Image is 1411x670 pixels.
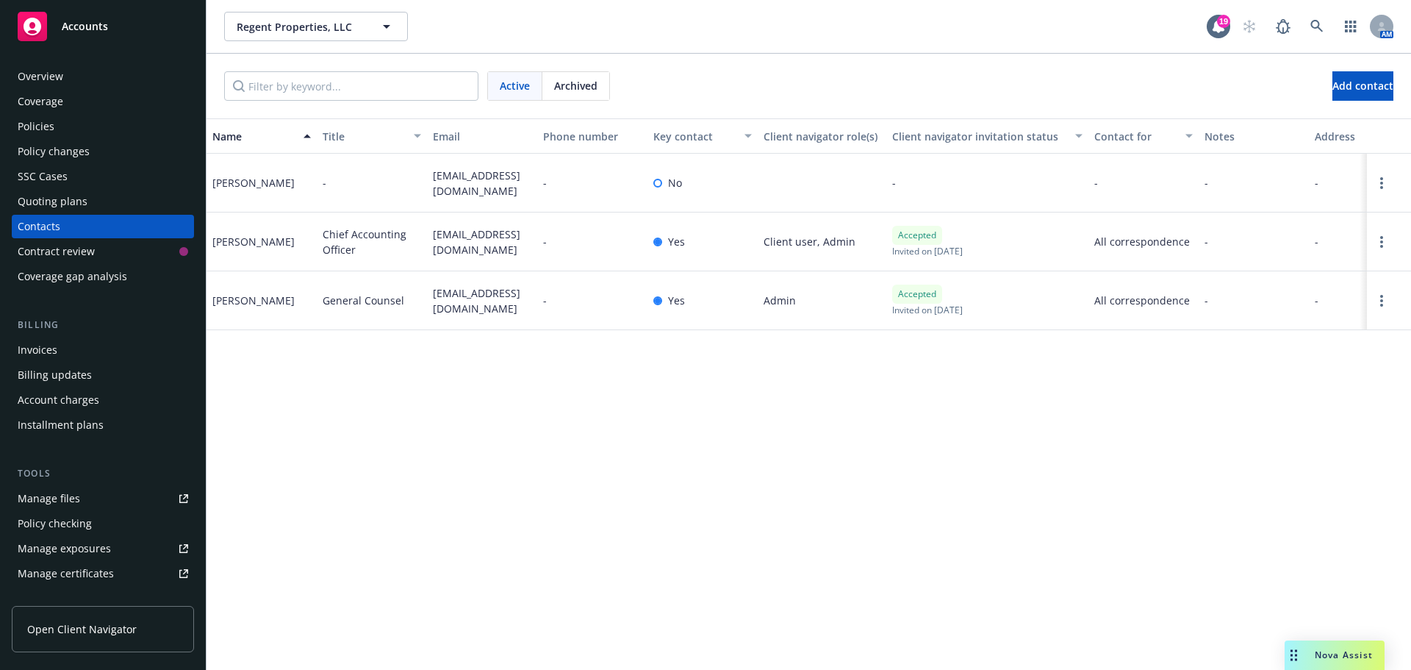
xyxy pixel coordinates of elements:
button: Notes [1199,118,1309,154]
span: Archived [554,78,597,93]
a: Open options [1373,292,1390,310]
div: Policies [18,115,54,138]
span: Add contact [1332,79,1393,93]
div: Policy changes [18,140,90,163]
a: Policy checking [12,512,194,535]
a: Coverage gap analysis [12,265,194,288]
div: [PERSON_NAME] [212,175,295,190]
span: Regent Properties, LLC [237,19,364,35]
div: [PERSON_NAME] [212,234,295,249]
span: Nova Assist [1315,649,1373,661]
input: Filter by keyword... [224,71,478,101]
div: Title [323,129,405,144]
span: All correspondence [1094,293,1193,308]
span: - [1204,293,1208,308]
span: - [543,234,547,249]
span: - [892,175,896,190]
div: Invoices [18,338,57,362]
button: Name [207,118,317,154]
a: Open options [1373,233,1390,251]
div: Installment plans [18,413,104,437]
div: Key contact [653,129,736,144]
div: Manage claims [18,587,92,610]
span: Accepted [898,229,936,242]
a: Contacts [12,215,194,238]
div: Billing updates [18,363,92,387]
span: - [1315,234,1318,249]
a: Open options [1373,174,1390,192]
div: Account charges [18,388,99,412]
div: Policy checking [18,512,92,535]
div: Overview [18,65,63,88]
span: - [1094,175,1098,190]
div: Phone number [543,129,642,144]
span: [EMAIL_ADDRESS][DOMAIN_NAME] [433,168,531,199]
span: [EMAIL_ADDRESS][DOMAIN_NAME] [433,227,531,257]
span: Invited on [DATE] [892,245,963,257]
span: - [1315,175,1318,190]
div: Contact for [1094,129,1177,144]
span: Accounts [62,21,108,32]
span: All correspondence [1094,234,1193,249]
span: - [1204,175,1208,190]
a: Policy changes [12,140,194,163]
a: Report a Bug [1268,12,1298,41]
div: Notes [1204,129,1303,144]
div: Coverage gap analysis [18,265,127,288]
div: Contacts [18,215,60,238]
a: Search [1302,12,1332,41]
button: Key contact [647,118,758,154]
button: Contact for [1088,118,1199,154]
span: - [1204,234,1208,249]
div: Coverage [18,90,63,113]
span: Yes [668,234,685,249]
a: Manage claims [12,587,194,610]
div: Client navigator role(s) [764,129,880,144]
a: Manage certificates [12,562,194,585]
span: - [543,175,547,190]
div: Contract review [18,240,95,263]
div: Name [212,129,295,144]
a: Invoices [12,338,194,362]
button: Nova Assist [1285,641,1385,670]
div: Manage files [18,487,80,510]
span: - [543,293,547,308]
span: Open Client Navigator [27,621,137,637]
div: Manage exposures [18,537,111,560]
a: Policies [12,115,194,138]
div: SSC Cases [18,165,68,188]
span: - [1315,293,1318,308]
span: Active [500,78,530,93]
a: Switch app [1336,12,1365,41]
span: No [668,175,682,190]
div: 19 [1217,15,1230,28]
button: Add contact [1332,71,1393,101]
div: Tools [12,466,194,481]
div: [PERSON_NAME] [212,293,295,308]
span: Client user, Admin [764,234,855,249]
span: General Counsel [323,293,404,308]
button: Email [427,118,537,154]
a: SSC Cases [12,165,194,188]
div: Quoting plans [18,190,87,213]
a: Accounts [12,6,194,47]
a: Manage files [12,487,194,510]
a: Overview [12,65,194,88]
button: Regent Properties, LLC [224,12,408,41]
button: Phone number [537,118,647,154]
span: Invited on [DATE] [892,304,963,316]
span: Accepted [898,288,936,301]
span: Admin [764,293,796,308]
a: Account charges [12,388,194,412]
button: Title [317,118,427,154]
span: [EMAIL_ADDRESS][DOMAIN_NAME] [433,285,531,316]
div: Email [433,129,531,144]
a: Quoting plans [12,190,194,213]
div: Client navigator invitation status [892,129,1066,144]
div: Manage certificates [18,562,114,585]
a: Billing updates [12,363,194,387]
button: Client navigator role(s) [758,118,886,154]
a: Manage exposures [12,537,194,560]
button: Client navigator invitation status [886,118,1088,154]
